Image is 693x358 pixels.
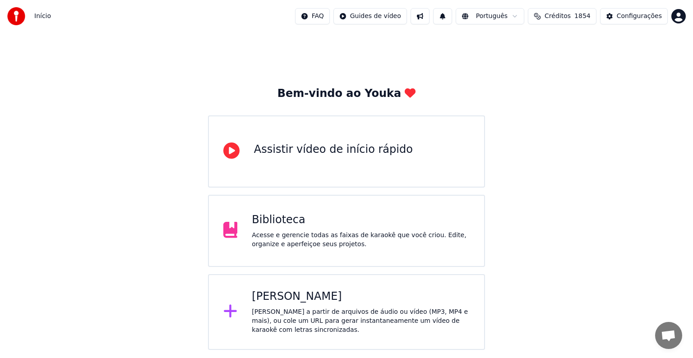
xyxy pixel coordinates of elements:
[34,12,51,21] nav: breadcrumb
[545,12,571,21] span: Créditos
[254,142,413,157] div: Assistir vídeo de início rápido
[655,322,682,349] div: Bate-papo aberto
[574,12,591,21] span: 1854
[7,7,25,25] img: youka
[252,308,470,335] div: [PERSON_NAME] a partir de arquivos de áudio ou vídeo (MP3, MP4 e mais), ou cole um URL para gerar...
[34,12,51,21] span: Início
[600,8,668,24] button: Configurações
[252,213,470,227] div: Biblioteca
[617,12,662,21] div: Configurações
[333,8,407,24] button: Guides de vídeo
[277,87,416,101] div: Bem-vindo ao Youka
[295,8,330,24] button: FAQ
[252,231,470,249] div: Acesse e gerencie todas as faixas de karaokê que você criou. Edite, organize e aperfeiçoe seus pr...
[252,289,470,304] div: [PERSON_NAME]
[528,8,596,24] button: Créditos1854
